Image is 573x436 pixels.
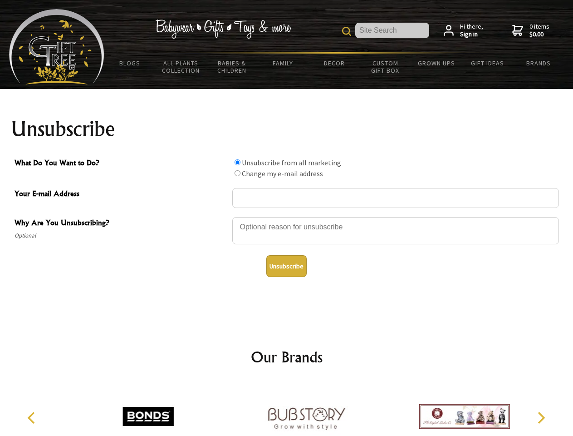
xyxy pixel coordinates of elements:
a: Custom Gift Box [360,54,411,80]
a: Grown Ups [411,54,462,73]
a: BLOGS [104,54,156,73]
img: product search [342,27,351,36]
input: Your E-mail Address [232,188,559,208]
label: Change my e-mail address [242,169,323,178]
input: What Do You Want to Do? [235,170,240,176]
span: Your E-mail Address [15,188,228,201]
textarea: Why Are You Unsubscribing? [232,217,559,244]
a: Hi there,Sign in [444,23,483,39]
span: What Do You Want to Do? [15,157,228,170]
button: Next [531,408,551,428]
a: Decor [309,54,360,73]
input: What Do You Want to Do? [235,159,240,165]
span: Why Are You Unsubscribing? [15,217,228,230]
a: Gift Ideas [462,54,513,73]
a: Family [258,54,309,73]
strong: Sign in [460,30,483,39]
span: Optional [15,230,228,241]
span: 0 items [529,22,549,39]
img: Babywear - Gifts - Toys & more [155,20,291,39]
button: Unsubscribe [266,255,307,277]
img: Babyware - Gifts - Toys and more... [9,9,104,84]
input: Site Search [355,23,429,38]
label: Unsubscribe from all marketing [242,158,341,167]
a: All Plants Collection [156,54,207,80]
a: Babies & Children [206,54,258,80]
strong: $0.00 [529,30,549,39]
a: 0 items$0.00 [512,23,549,39]
h1: Unsubscribe [11,118,563,140]
span: Hi there, [460,23,483,39]
a: Brands [513,54,564,73]
button: Previous [23,408,43,428]
h2: Our Brands [18,346,555,368]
